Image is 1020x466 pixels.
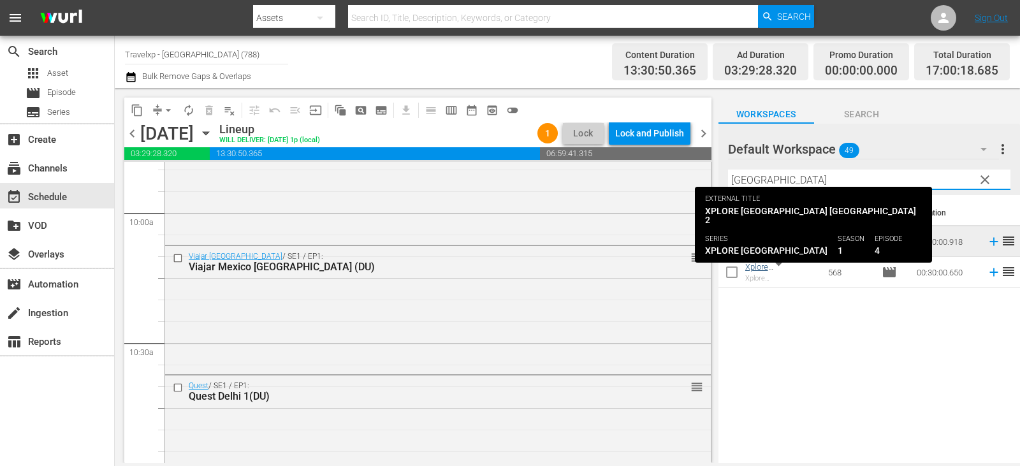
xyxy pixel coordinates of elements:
span: Series [47,106,70,119]
span: autorenew_outlined [182,104,195,117]
div: WILL DELIVER: [DATE] 1p (local) [219,136,320,145]
span: Day Calendar View [416,98,441,122]
span: toggle_off [506,104,519,117]
span: preview_outlined [486,104,499,117]
span: playlist_remove_outlined [223,104,236,117]
a: Viajar [GEOGRAPHIC_DATA] [189,252,282,261]
button: Lock and Publish [609,122,690,145]
span: Week Calendar View [441,100,462,120]
th: Title [745,195,820,231]
span: Asset [25,66,41,81]
span: Episode [47,86,76,99]
span: more_vert [995,142,1010,157]
div: Promo Duration [825,46,898,64]
th: Type [874,195,909,231]
span: Series [25,105,41,120]
span: reorder [1001,264,1016,279]
span: Reports [6,334,22,349]
span: Revert to Primary Episode [265,100,285,120]
div: Lock and Publish [615,122,684,145]
button: Lock [563,123,604,144]
span: Clear Lineup [219,100,240,120]
span: 13:30:50.365 [210,147,540,160]
span: Search [814,106,910,122]
span: Month Calendar View [462,100,482,120]
button: more_vert [995,134,1010,164]
div: [DATE] [140,123,194,144]
span: 13:30:50.365 [623,64,696,78]
span: 24 hours Lineup View is OFF [502,100,523,120]
div: Total Duration [926,46,998,64]
span: Customize Events [240,98,265,122]
button: reorder [690,380,703,393]
span: Overlays [6,247,22,262]
span: 03:29:28.320 [724,64,797,78]
span: Refresh All Search Blocks [326,98,351,122]
span: chevron_left [124,126,140,142]
span: calendar_view_week_outlined [445,104,458,117]
span: Episode [882,234,897,249]
span: auto_awesome_motion_outlined [334,104,347,117]
span: clear [977,172,993,187]
span: Automation [6,277,22,292]
span: Episode [882,265,897,280]
span: Remove Gaps & Overlaps [147,100,178,120]
span: reorder [1001,233,1016,249]
span: Create Series Block [371,100,391,120]
span: 1 [537,128,558,138]
span: View Backup [482,100,502,120]
a: Xplore [GEOGRAPHIC_DATA] Antwerp 2 (DU) [745,262,816,291]
span: Create Search Block [351,100,371,120]
button: Search [758,5,814,28]
span: 49 [839,137,859,164]
span: Workspaces [718,106,814,122]
span: compress [151,104,164,117]
a: Xplore [GEOGRAPHIC_DATA] Antwerp 1 (DU) [745,231,816,260]
span: 00:00:00.000 [825,64,898,78]
span: Search [6,44,22,59]
span: Ingestion [6,305,22,321]
div: Ad Duration [724,46,797,64]
div: Xplore [GEOGRAPHIC_DATA] [GEOGRAPHIC_DATA] 2 [745,274,818,282]
span: 03:29:28.320 [124,147,210,160]
span: Bulk Remove Gaps & Overlaps [140,71,251,81]
div: Default Workspace [728,131,999,167]
span: Create [6,132,22,147]
span: Copy Lineup [127,100,147,120]
span: arrow_drop_down [162,104,175,117]
span: Select an event to delete [199,100,219,120]
button: reorder [690,251,703,263]
span: VOD [6,218,22,233]
span: Fill episodes with ad slates [285,100,305,120]
td: 00:30:00.650 [912,257,982,288]
span: chevron_right [696,126,711,142]
span: Update Metadata from Key Asset [305,100,326,120]
span: menu [8,10,23,25]
span: reorder [690,251,703,265]
td: 00:30:00.918 [912,226,982,257]
img: ans4CAIJ8jUAAAAAAAAAAAAAAAAAAAAAAAAgQb4GAAAAAAAAAAAAAAAAAAAAAAAAJMjXAAAAAAAAAAAAAAAAAAAAAAAAgAT5G... [31,3,92,33]
a: Sign Out [975,13,1008,23]
span: Loop Content [178,100,199,120]
span: Schedule [6,189,22,205]
td: 568 [823,257,877,288]
span: date_range_outlined [465,104,478,117]
span: Episode [25,85,41,101]
span: subtitles_outlined [375,104,388,117]
th: Duration [909,195,986,231]
div: Content Duration [623,46,696,64]
div: / SE1 / EP1: [189,252,641,273]
span: 06:59:41.315 [540,147,711,160]
span: Download as CSV [391,98,416,122]
span: content_copy [131,104,143,117]
span: Lock [568,127,599,140]
span: Asset [47,67,68,80]
div: Quest Delhi 1(DU) [189,390,641,402]
div: Viajar Mexico [GEOGRAPHIC_DATA] (DU) [189,261,641,273]
span: Channels [6,161,22,176]
button: clear [974,169,994,189]
div: Lineup [219,122,320,136]
td: 567 [823,226,877,257]
span: Search [777,5,811,28]
span: reorder [690,380,703,394]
